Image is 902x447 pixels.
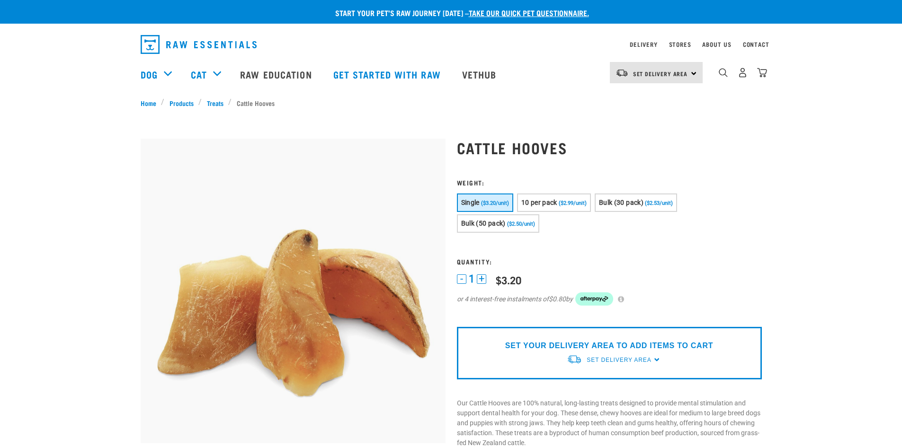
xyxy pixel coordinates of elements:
[141,67,158,81] a: Dog
[738,68,748,78] img: user.png
[461,219,506,227] span: Bulk (50 pack)
[141,35,257,54] img: Raw Essentials Logo
[231,55,323,93] a: Raw Education
[517,193,591,212] button: 10 per pack ($2.99/unit)
[457,258,762,265] h3: Quantity:
[469,10,589,15] a: take our quick pet questionnaire.
[757,68,767,78] img: home-icon@2x.png
[507,221,535,227] span: ($2.50/unit)
[567,354,582,364] img: van-moving.png
[461,199,480,206] span: Single
[630,43,657,46] a: Delivery
[645,200,673,206] span: ($2.53/unit)
[191,67,207,81] a: Cat
[587,357,651,363] span: Set Delivery Area
[743,43,769,46] a: Contact
[133,31,769,58] nav: dropdown navigation
[141,98,762,108] nav: breadcrumbs
[457,139,762,156] h1: Cattle Hooves
[457,179,762,186] h3: Weight:
[505,340,713,351] p: SET YOUR DELIVERY AREA TO ADD ITEMS TO CART
[549,294,566,304] span: $0.80
[595,193,677,212] button: Bulk (30 pack) ($2.53/unit)
[481,200,509,206] span: ($3.20/unit)
[477,274,486,284] button: +
[164,98,198,108] a: Products
[457,214,539,233] button: Bulk (50 pack) ($2.50/unit)
[141,98,161,108] a: Home
[324,55,453,93] a: Get started with Raw
[457,193,513,212] button: Single ($3.20/unit)
[202,98,228,108] a: Treats
[457,292,762,306] div: or 4 interest-free instalments of by
[141,139,446,443] img: Pile Of Cattle Hooves Treats For Dogs
[575,292,613,306] img: Afterpay
[469,274,474,284] span: 1
[453,55,509,93] a: Vethub
[521,199,557,206] span: 10 per pack
[633,72,688,75] span: Set Delivery Area
[616,69,628,77] img: van-moving.png
[457,274,466,284] button: -
[702,43,731,46] a: About Us
[559,200,587,206] span: ($2.99/unit)
[719,68,728,77] img: home-icon-1@2x.png
[599,199,643,206] span: Bulk (30 pack)
[669,43,691,46] a: Stores
[496,274,521,286] div: $3.20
